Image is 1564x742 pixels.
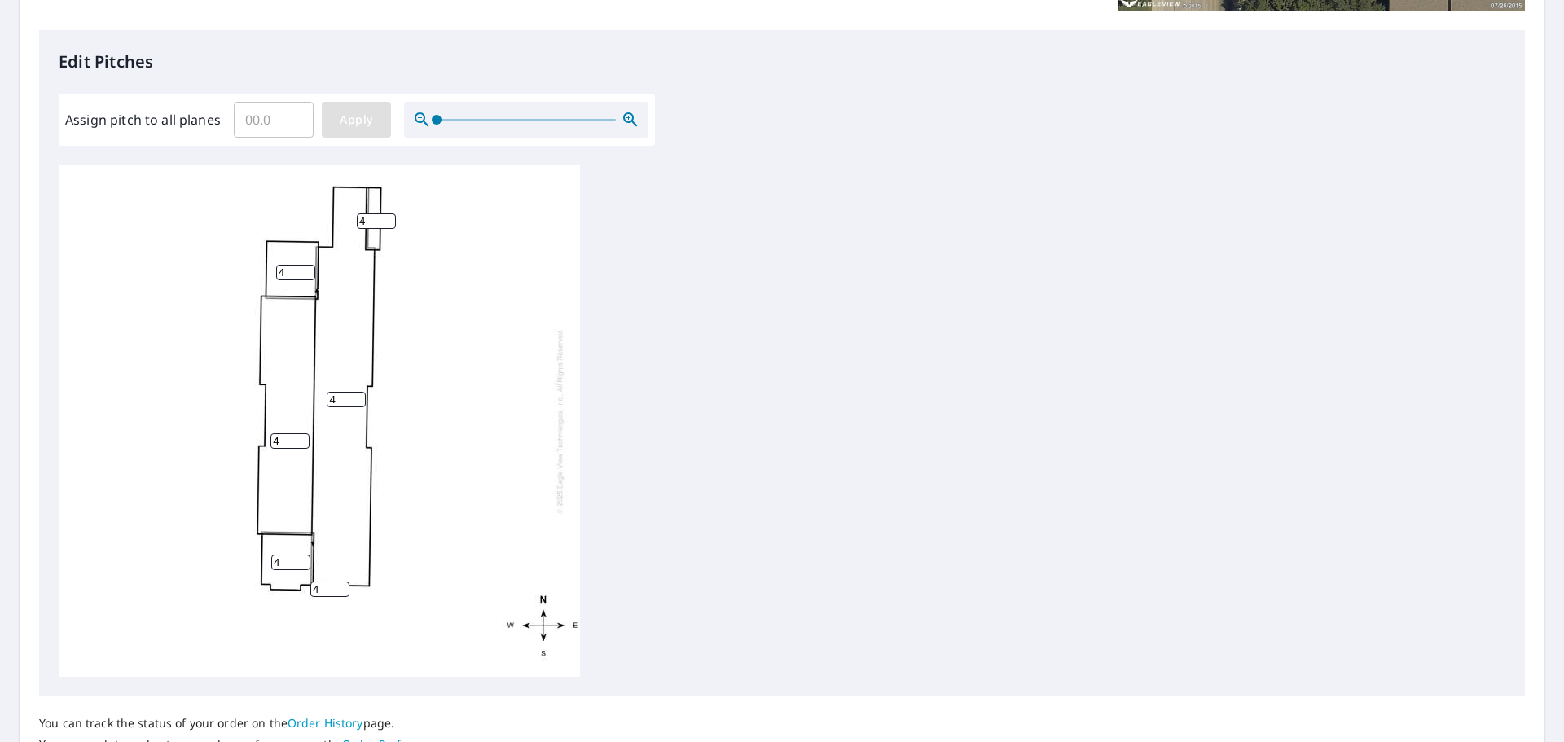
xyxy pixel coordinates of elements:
a: Order History [288,715,363,731]
span: Apply [335,110,378,130]
p: You can track the status of your order on the page. [39,716,477,731]
label: Assign pitch to all planes [65,110,221,130]
button: Apply [322,102,391,138]
p: Edit Pitches [59,50,1505,74]
input: 00.0 [234,97,314,143]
